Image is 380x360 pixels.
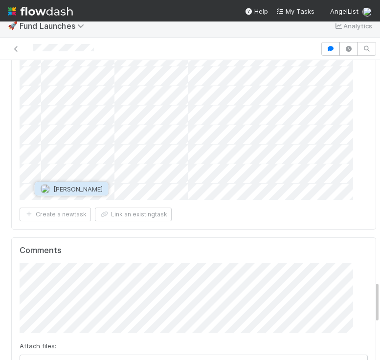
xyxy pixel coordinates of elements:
div: Help [245,6,268,16]
button: [PERSON_NAME] [35,182,109,196]
a: My Tasks [276,6,314,16]
h5: Comments [20,246,368,255]
img: avatar_6db445ce-3f56-49af-8247-57cf2b85f45b.png [41,184,50,194]
span: 🚀 [8,21,18,30]
button: Link an existingtask [95,208,172,221]
span: AngelList [330,7,358,15]
span: [PERSON_NAME] [53,185,103,193]
a: Analytics [334,20,372,32]
img: avatar_0b1dbcb8-f701-47e0-85bc-d79ccc0efe6c.png [362,7,372,17]
span: Fund Launches [20,21,89,31]
img: logo-inverted-e16ddd16eac7371096b0.svg [8,3,73,20]
button: Create a newtask [20,208,91,221]
span: My Tasks [276,7,314,15]
label: Attach files: [20,341,56,351]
